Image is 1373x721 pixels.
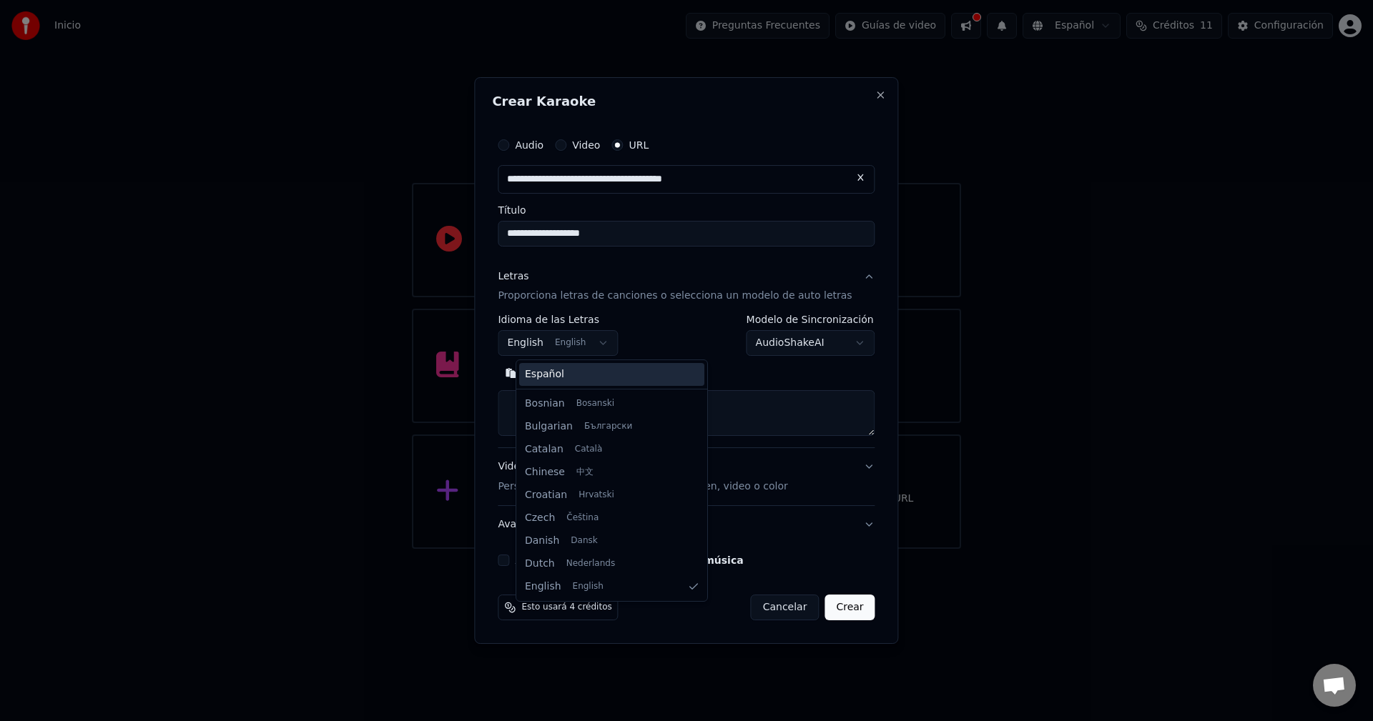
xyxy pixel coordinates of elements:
span: Hrvatski [579,489,614,501]
span: Danish [525,534,559,548]
span: Bosnian [525,397,565,411]
span: Български [584,421,632,432]
span: Čeština [566,512,599,524]
span: Bulgarian [525,419,573,434]
span: Dutch [525,557,555,571]
span: Croatian [525,488,567,502]
span: 中文 [576,467,594,478]
span: Nederlands [566,558,615,570]
span: Español [525,367,564,382]
span: Chinese [525,465,565,479]
span: Czech [525,511,555,525]
span: Catalan [525,442,564,457]
span: Català [575,444,602,455]
span: English [525,580,561,594]
span: Dansk [571,535,597,547]
span: English [573,581,604,592]
span: Bosanski [576,398,614,409]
